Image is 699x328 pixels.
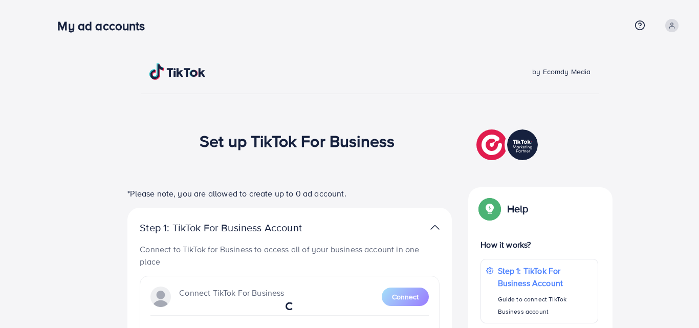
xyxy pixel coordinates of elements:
img: TikTok partner [430,220,440,235]
p: Help [507,203,529,215]
p: How it works? [480,238,598,251]
p: Step 1: TikTok For Business Account [498,265,593,289]
p: Step 1: TikTok For Business Account [140,222,334,234]
p: *Please note, you are allowed to create up to 0 ad account. [127,187,452,200]
p: Guide to connect TikTok Business account [498,293,593,318]
img: Popup guide [480,200,499,218]
img: TikTok [149,63,206,80]
span: by Ecomdy Media [532,67,591,77]
h3: My ad accounts [57,18,153,33]
h1: Set up TikTok For Business [200,131,395,150]
img: TikTok partner [476,127,540,163]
